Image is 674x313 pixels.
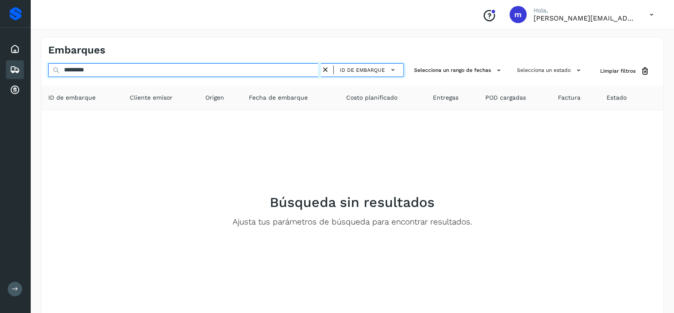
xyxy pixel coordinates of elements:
[534,7,636,14] p: Hola,
[600,67,636,75] span: Limpiar filtros
[337,64,400,76] button: ID de embarque
[48,93,96,102] span: ID de embarque
[249,93,308,102] span: Fecha de embarque
[48,44,105,56] h4: Embarques
[346,93,397,102] span: Costo planificado
[6,60,24,79] div: Embarques
[270,194,435,210] h2: Búsqueda sin resultados
[411,63,507,77] button: Selecciona un rango de fechas
[534,14,636,22] p: mariela.santiago@fsdelnorte.com
[205,93,224,102] span: Origen
[340,66,385,74] span: ID de embarque
[233,217,472,227] p: Ajusta tus parámetros de búsqueda para encontrar resultados.
[593,63,656,79] button: Limpiar filtros
[6,81,24,100] div: Cuentas por cobrar
[485,93,526,102] span: POD cargadas
[607,93,627,102] span: Estado
[514,63,586,77] button: Selecciona un estado
[130,93,172,102] span: Cliente emisor
[6,40,24,59] div: Inicio
[433,93,458,102] span: Entregas
[558,93,581,102] span: Factura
